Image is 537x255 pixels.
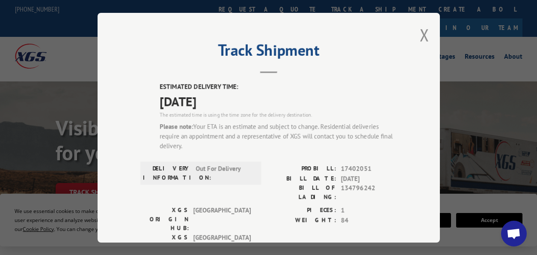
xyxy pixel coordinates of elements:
[501,221,527,246] a: Open chat
[140,206,189,233] label: XGS ORIGIN HUB:
[269,174,336,183] label: BILL DATE:
[143,164,191,182] label: DELIVERY INFORMATION:
[160,82,397,92] label: ESTIMATED DELIVERY TIME:
[269,206,336,216] label: PIECES:
[341,206,397,216] span: 1
[196,164,253,182] span: Out For Delivery
[160,122,397,151] div: Your ETA is an estimate and subject to change. Residential deliveries require an appointment and ...
[269,164,336,174] label: PROBILL:
[341,215,397,225] span: 84
[193,206,251,233] span: [GEOGRAPHIC_DATA]
[269,183,336,201] label: BILL OF LADING:
[341,183,397,201] span: 134796242
[160,122,193,130] strong: Please note:
[140,44,397,60] h2: Track Shipment
[341,174,397,183] span: [DATE]
[160,91,397,111] span: [DATE]
[269,215,336,225] label: WEIGHT:
[420,24,429,46] button: Close modal
[341,164,397,174] span: 17402051
[160,111,397,118] div: The estimated time is using the time zone for the delivery destination.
